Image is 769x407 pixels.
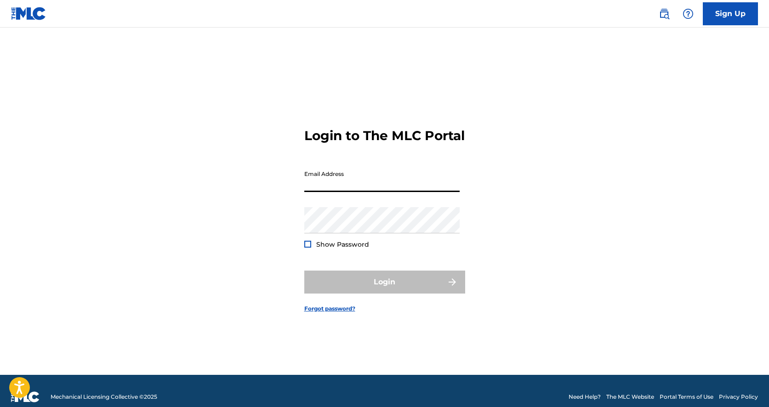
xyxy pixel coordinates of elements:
a: Sign Up [703,2,758,25]
span: Mechanical Licensing Collective © 2025 [51,393,157,401]
img: search [659,8,670,19]
img: logo [11,391,40,402]
a: Forgot password? [304,305,355,313]
a: Public Search [655,5,673,23]
a: Portal Terms of Use [660,393,713,401]
iframe: Chat Widget [723,363,769,407]
span: Show Password [316,240,369,249]
a: Need Help? [569,393,601,401]
div: Help [679,5,697,23]
img: MLC Logo [11,7,46,20]
a: The MLC Website [606,393,654,401]
a: Privacy Policy [719,393,758,401]
h3: Login to The MLC Portal [304,128,465,144]
img: help [683,8,694,19]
